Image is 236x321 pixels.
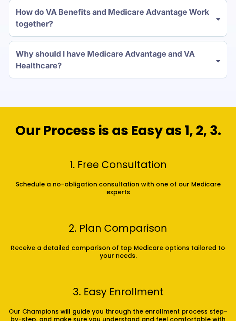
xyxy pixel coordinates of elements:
p: Schedule a no-obligation consultation with one of our Medicare experts [9,180,227,196]
h2: 2. Plan Comparison [4,222,232,235]
p: Receive a detailed comparison of top Medicare options tailored to your needs. [9,244,227,260]
h4: Why should I have Medicare Advantage and VA Healthcare? [16,48,216,71]
h2: 1. Free Consultation [4,159,232,172]
h2: 3. Easy Enrollment [4,286,232,299]
h4: How do VA Benefits and Medicare Advantage Work together? [16,6,216,30]
strong: Our Process is as Easy as 1, 2, 3. [15,121,221,140]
